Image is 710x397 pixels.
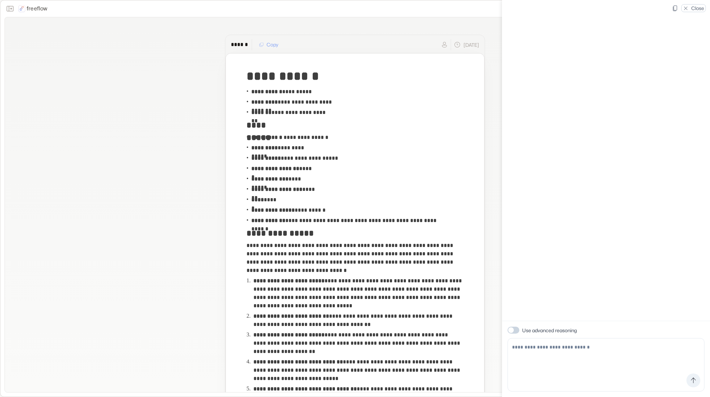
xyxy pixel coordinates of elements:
p: freeflow [27,5,47,13]
p: [DATE] [464,41,479,48]
button: Copy [255,39,283,50]
a: freeflow [18,5,47,13]
button: Send message [686,373,700,387]
button: Close the sidebar [5,3,16,14]
p: Use advanced reasoning [522,327,577,334]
